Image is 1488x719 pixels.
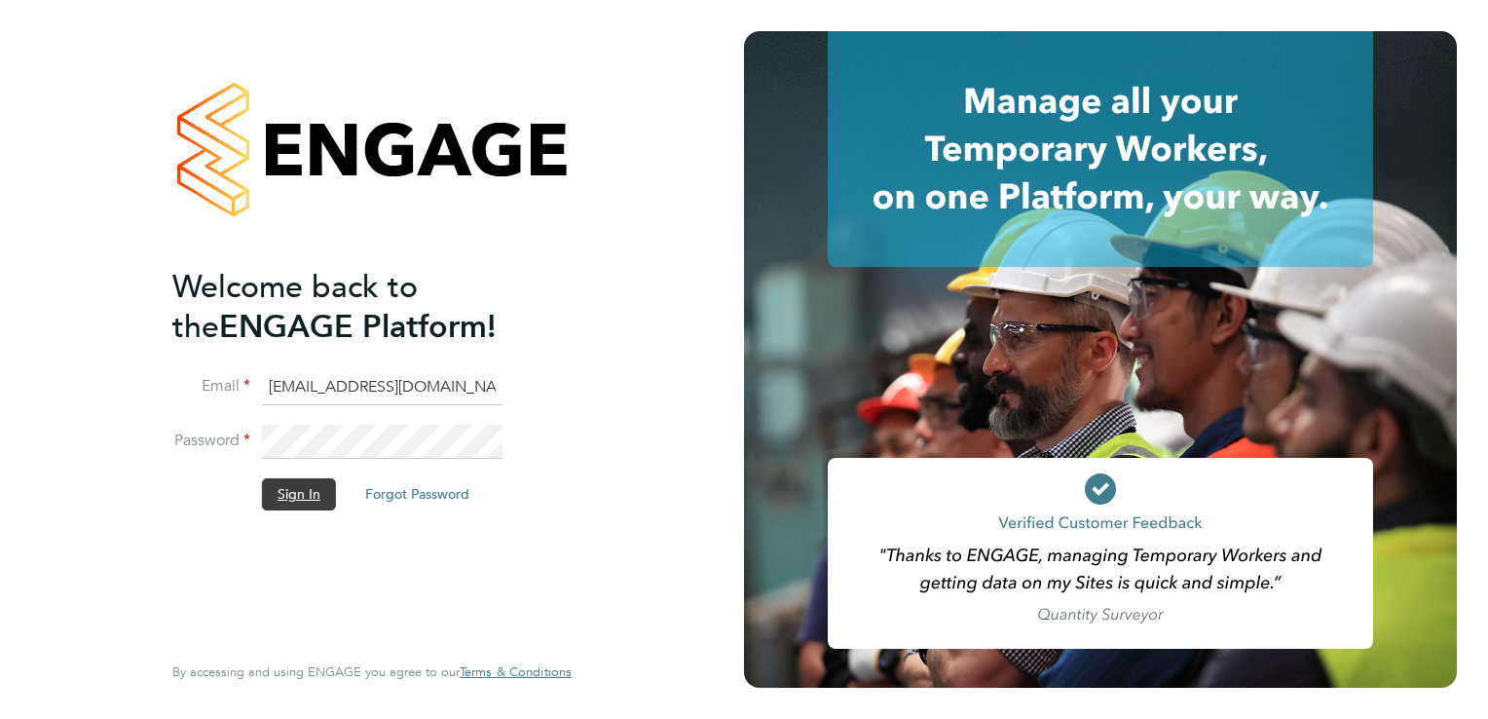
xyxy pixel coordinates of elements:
button: Forgot Password [350,478,485,510]
a: Terms & Conditions [460,664,572,680]
span: Welcome back to the [172,268,418,346]
span: By accessing and using ENGAGE you agree to our [172,663,572,680]
button: Sign In [262,478,336,510]
label: Password [172,431,250,451]
h2: ENGAGE Platform! [172,267,552,347]
input: Enter your work email... [262,370,502,405]
span: Terms & Conditions [460,663,572,680]
label: Email [172,376,250,397]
